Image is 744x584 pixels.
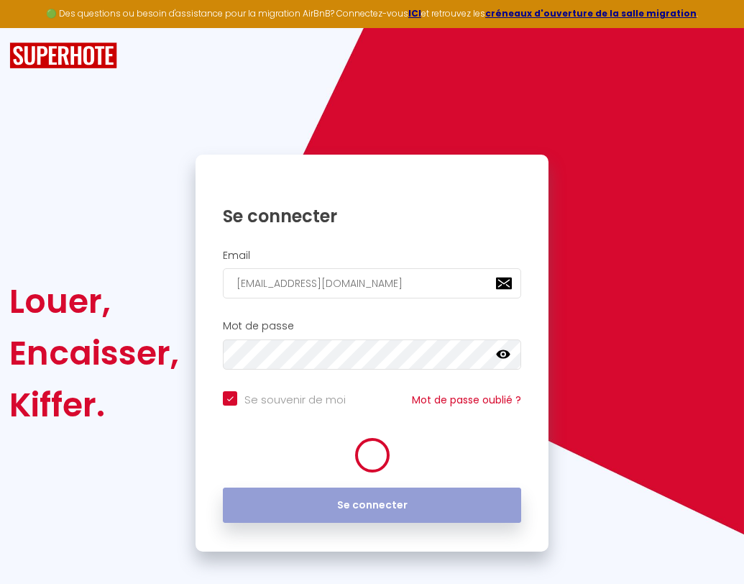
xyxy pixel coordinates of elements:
div: Louer, [9,275,179,327]
h2: Mot de passe [223,320,521,332]
a: Mot de passe oublié ? [412,393,521,407]
input: Ton Email [223,268,521,298]
h2: Email [223,250,521,262]
a: créneaux d'ouverture de la salle migration [485,7,697,19]
img: SuperHote logo [9,42,117,69]
a: ICI [408,7,421,19]
div: Encaisser, [9,327,179,379]
div: Kiffer. [9,379,179,431]
h1: Se connecter [223,205,521,227]
button: Se connecter [223,488,521,524]
button: Ouvrir le widget de chat LiveChat [12,6,55,49]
